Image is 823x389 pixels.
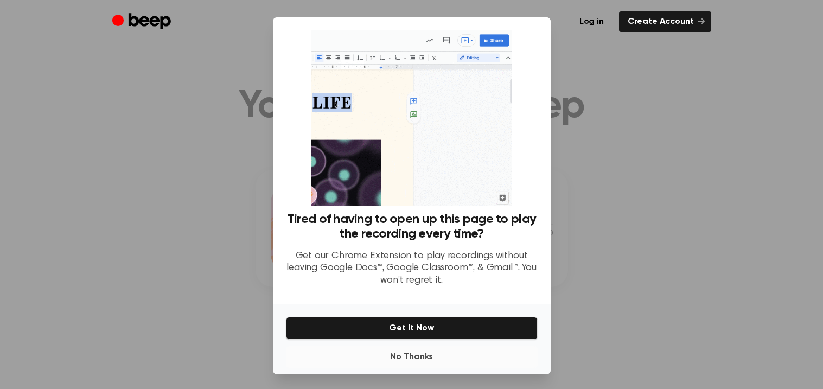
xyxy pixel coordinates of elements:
[311,30,512,206] img: Beep extension in action
[286,212,538,241] h3: Tired of having to open up this page to play the recording every time?
[571,11,613,32] a: Log in
[286,250,538,287] p: Get our Chrome Extension to play recordings without leaving Google Docs™, Google Classroom™, & Gm...
[286,317,538,340] button: Get It Now
[619,11,711,32] a: Create Account
[112,11,174,33] a: Beep
[286,346,538,368] button: No Thanks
